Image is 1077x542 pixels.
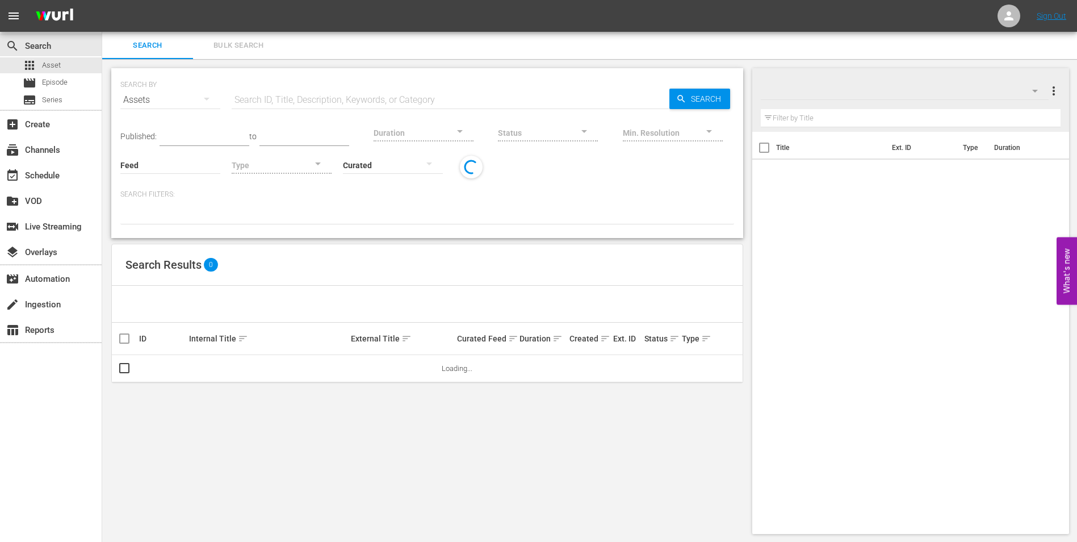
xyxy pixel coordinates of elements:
[669,333,680,344] span: sort
[956,132,987,164] th: Type
[42,60,61,71] span: Asset
[644,332,678,345] div: Status
[1047,77,1061,105] button: more_vert
[120,132,157,141] span: Published:
[776,132,885,164] th: Title
[552,333,563,344] span: sort
[6,143,19,157] span: Channels
[120,84,220,116] div: Assets
[885,132,957,164] th: Ext. ID
[200,39,277,52] span: Bulk Search
[519,332,566,345] div: Duration
[508,333,518,344] span: sort
[1057,237,1077,305] button: Open Feedback Widget
[6,298,19,311] span: Ingestion
[7,9,20,23] span: menu
[701,333,711,344] span: sort
[686,89,730,109] span: Search
[6,272,19,286] span: Automation
[457,334,485,343] div: Curated
[6,323,19,337] span: Reports
[6,220,19,234] span: Live Streaming
[6,194,19,208] span: VOD
[6,118,19,131] span: Create
[23,93,36,107] span: Series
[125,258,202,272] span: Search Results
[42,77,68,88] span: Episode
[120,190,734,199] p: Search Filters:
[42,94,62,106] span: Series
[204,258,218,272] span: 0
[669,89,730,109] button: Search
[6,169,19,182] span: Schedule
[351,332,454,345] div: External Title
[600,333,610,344] span: sort
[569,332,610,345] div: Created
[682,332,703,345] div: Type
[442,364,472,373] span: Loading...
[1047,84,1061,98] span: more_vert
[238,333,248,344] span: sort
[6,245,19,259] span: Overlays
[488,332,516,345] div: Feed
[109,39,186,52] span: Search
[1037,11,1066,20] a: Sign Out
[249,132,257,141] span: to
[23,59,36,72] span: Asset
[23,76,36,90] span: Episode
[987,132,1055,164] th: Duration
[139,334,186,343] div: ID
[27,3,82,30] img: ans4CAIJ8jUAAAAAAAAAAAAAAAAAAAAAAAAgQb4GAAAAAAAAAAAAAAAAAAAAAAAAJMjXAAAAAAAAAAAAAAAAAAAAAAAAgAT5G...
[613,334,641,343] div: Ext. ID
[401,333,412,344] span: sort
[6,39,19,53] span: Search
[189,332,348,345] div: Internal Title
